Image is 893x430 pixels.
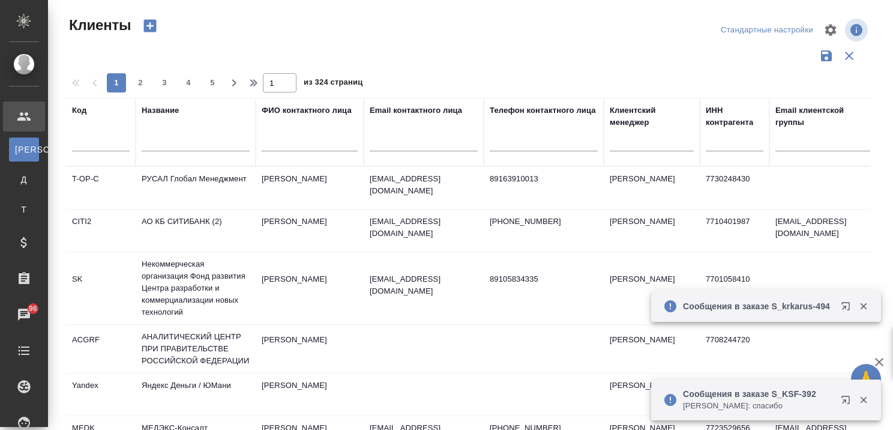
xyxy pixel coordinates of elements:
td: [PERSON_NAME] [604,328,700,370]
div: Телефон контактного лица [490,104,596,117]
p: [EMAIL_ADDRESS][DOMAIN_NAME] [370,273,478,297]
div: split button [718,21,816,40]
td: [PERSON_NAME] [256,210,364,252]
p: [PERSON_NAME]: спасибо [683,400,833,412]
td: РУСАЛ Глобал Менеджмент [136,167,256,209]
button: 4 [179,73,198,92]
p: 89163910013 [490,173,598,185]
p: Сообщения в заказе S_KSF-392 [683,388,833,400]
button: Открыть в новой вкладке [834,388,862,417]
span: [PERSON_NAME] [15,144,33,156]
button: 3 [155,73,174,92]
div: Код [72,104,86,117]
button: Закрыть [851,301,876,312]
td: [PERSON_NAME] [256,374,364,416]
td: Yandex [66,374,136,416]
p: [EMAIL_ADDRESS][DOMAIN_NAME] [370,216,478,240]
td: ACGRF [66,328,136,370]
span: Посмотреть информацию [845,19,870,41]
p: [PHONE_NUMBER] [490,216,598,228]
td: [PERSON_NAME] [256,167,364,209]
p: [EMAIL_ADDRESS][DOMAIN_NAME] [370,173,478,197]
p: Сообщения в заказе S_krkarus-494 [683,300,833,312]
a: Т [9,198,39,222]
td: Некоммерческая организация Фонд развития Центра разработки и коммерциализации новых технологий [136,252,256,324]
td: SK [66,267,136,309]
p: 89105834335 [490,273,598,285]
div: Клиентский менеджер [610,104,694,129]
div: Название [142,104,179,117]
td: [PERSON_NAME] [604,210,700,252]
span: 3 [155,77,174,89]
button: Открыть в новой вкладке [834,294,862,323]
span: Д [15,174,33,186]
td: [EMAIL_ADDRESS][DOMAIN_NAME] [769,210,877,252]
button: Сохранить фильтры [815,44,838,67]
button: 5 [203,73,222,92]
span: 5 [203,77,222,89]
button: Сбросить фильтры [838,44,861,67]
td: Яндекс Деньги / ЮМани [136,374,256,416]
span: 96 [22,303,44,315]
span: Т [15,204,33,216]
a: Д [9,168,39,192]
td: 7730248430 [700,167,769,209]
td: [PERSON_NAME] [256,267,364,309]
td: АО КБ СИТИБАНК (2) [136,210,256,252]
td: [PERSON_NAME] [604,267,700,309]
span: Клиенты [66,16,131,35]
td: АНАЛИТИЧЕСКИЙ ЦЕНТР ПРИ ПРАВИТЕЛЬСТВЕ РОССИЙСКОЙ ФЕДЕРАЦИИ [136,325,256,373]
button: Создать [136,16,164,36]
td: [PERSON_NAME] [604,374,700,416]
span: Настроить таблицу [816,16,845,44]
button: 2 [131,73,150,92]
span: 4 [179,77,198,89]
div: Email контактного лица [370,104,462,117]
td: CITI2 [66,210,136,252]
div: ФИО контактного лица [262,104,352,117]
td: T-OP-C [66,167,136,209]
span: 2 [131,77,150,89]
button: Закрыть [851,395,876,405]
a: [PERSON_NAME] [9,138,39,162]
a: 96 [3,300,45,330]
div: ИНН контрагента [706,104,763,129]
div: Email клиентской группы [775,104,871,129]
span: из 324 страниц [304,75,362,92]
td: [PERSON_NAME] [256,328,364,370]
td: [PERSON_NAME] [604,167,700,209]
td: 7710401987 [700,210,769,252]
td: 7701058410 [700,267,769,309]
